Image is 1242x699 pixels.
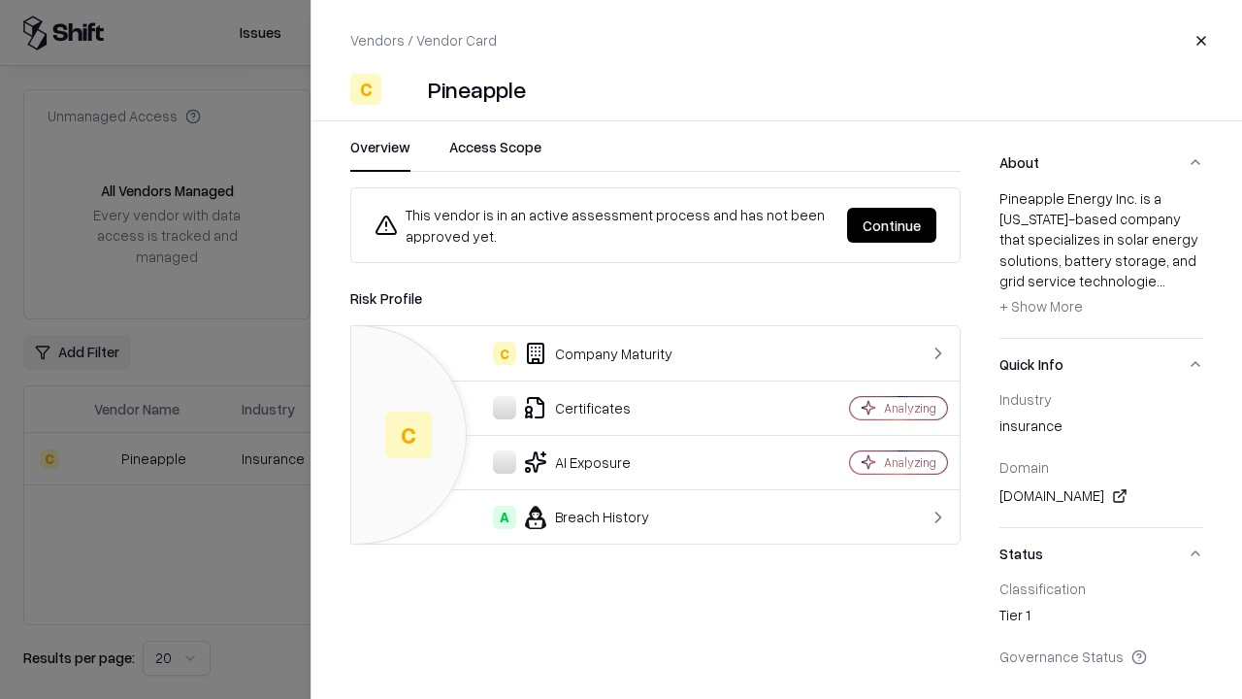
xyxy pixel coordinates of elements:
div: C [493,342,516,365]
img: Pineapple [389,74,420,105]
div: C [350,74,381,105]
div: Domain [999,458,1203,476]
button: + Show More [999,291,1083,322]
div: About [999,188,1203,338]
button: Status [999,528,1203,580]
div: Governance Status [999,648,1203,665]
div: Certificates [367,396,782,419]
div: Analyzing [884,454,936,471]
div: Pineapple Energy Inc. is a [US_STATE]-based company that specializes in solar energy solutions, b... [999,188,1203,322]
span: ... [1157,272,1165,289]
button: Quick Info [999,339,1203,390]
div: Risk Profile [350,286,961,310]
span: + Show More [999,297,1083,315]
button: Access Scope [449,137,541,172]
div: Industry [999,390,1203,408]
div: Classification [999,580,1203,597]
button: Overview [350,137,410,172]
div: C [385,412,432,458]
div: [DOMAIN_NAME] [999,484,1203,508]
p: Vendors / Vendor Card [350,30,497,50]
button: Continue [847,208,936,243]
div: Tier 1 [999,605,1203,632]
div: A [493,506,516,529]
div: insurance [999,416,1203,443]
div: Company Maturity [367,342,782,365]
div: This vendor is in an active assessment process and has not been approved yet. [375,204,832,247]
div: AI Exposure [367,450,782,474]
div: Pineapple [428,74,526,105]
button: About [999,137,1203,188]
div: Analyzing [884,400,936,416]
div: Breach History [367,506,782,529]
div: Quick Info [999,390,1203,527]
